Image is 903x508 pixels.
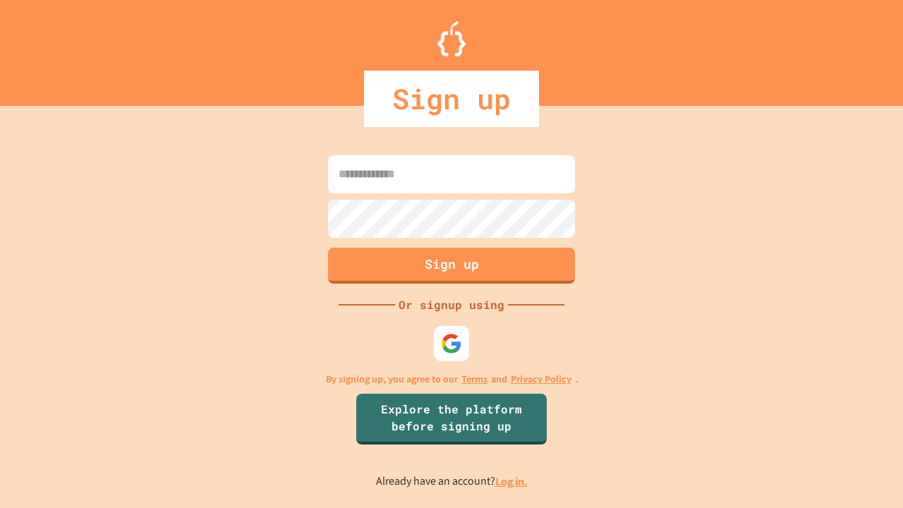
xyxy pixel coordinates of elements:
[786,390,889,450] iframe: chat widget
[364,71,539,127] div: Sign up
[844,452,889,494] iframe: chat widget
[511,372,571,387] a: Privacy Policy
[441,333,462,354] img: google-icon.svg
[395,296,508,313] div: Or signup using
[328,248,575,284] button: Sign up
[326,372,578,387] p: By signing up, you agree to our and .
[461,372,487,387] a: Terms
[356,394,547,445] a: Explore the platform before signing up
[495,474,528,489] a: Log in.
[376,473,528,490] p: Already have an account?
[437,21,466,56] img: Logo.svg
